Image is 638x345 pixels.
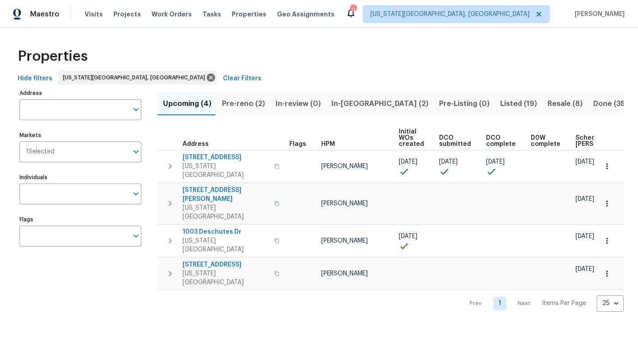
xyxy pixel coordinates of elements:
span: [DATE] [486,159,505,165]
span: DCO submitted [439,135,471,147]
span: [PERSON_NAME] [571,10,625,19]
span: Pre-Listing (0) [439,98,490,110]
span: Work Orders [152,10,192,19]
span: Resale (8) [548,98,583,110]
span: 1 Selected [26,148,54,156]
button: Hide filters [14,71,56,87]
span: Properties [18,52,88,61]
span: [US_STATE][GEOGRAPHIC_DATA] [183,269,269,287]
span: [STREET_ADDRESS] [183,153,269,162]
label: Address [19,90,141,96]
span: Visits [85,10,103,19]
span: [DATE] [576,266,594,272]
span: [US_STATE][GEOGRAPHIC_DATA] [183,162,269,180]
span: [DATE] [399,159,417,165]
span: Listed (19) [500,98,537,110]
span: Tasks [202,11,221,17]
button: Open [130,188,142,200]
span: Projects [113,10,141,19]
span: [PERSON_NAME] [321,163,368,169]
a: Goto page 1 [493,297,506,310]
button: Clear Filters [219,71,265,87]
span: [DATE] [399,233,417,239]
span: [DATE] [576,233,594,239]
p: Items Per Page [542,299,586,308]
span: Maestro [30,10,59,19]
nav: Pagination Navigation [461,295,624,312]
span: [DATE] [439,159,458,165]
span: [US_STATE][GEOGRAPHIC_DATA], [GEOGRAPHIC_DATA] [370,10,529,19]
span: 1003 Deschutes Dr [183,227,269,236]
span: Flags [289,141,306,147]
span: [PERSON_NAME] [321,238,368,244]
span: Upcoming (4) [163,98,211,110]
span: Properties [232,10,266,19]
div: 25 [597,292,624,315]
span: [US_STATE][GEOGRAPHIC_DATA], [GEOGRAPHIC_DATA] [63,73,209,82]
span: [STREET_ADDRESS] [183,260,269,269]
span: [US_STATE][GEOGRAPHIC_DATA] [183,204,269,221]
label: Flags [19,217,141,222]
span: [US_STATE][GEOGRAPHIC_DATA] [183,236,269,254]
span: HPM [321,141,335,147]
label: Markets [19,133,141,138]
span: Hide filters [18,73,52,84]
span: [DATE] [576,196,594,202]
span: [DATE] [576,159,594,165]
label: Individuals [19,175,141,180]
span: [STREET_ADDRESS][PERSON_NAME] [183,186,269,204]
button: Open [130,103,142,116]
span: In-[GEOGRAPHIC_DATA] (2) [331,98,428,110]
span: Clear Filters [223,73,261,84]
div: [US_STATE][GEOGRAPHIC_DATA], [GEOGRAPHIC_DATA] [58,71,217,85]
span: Geo Assignments [277,10,335,19]
span: D0W complete [531,135,560,147]
span: [PERSON_NAME] [321,200,368,207]
span: In-review (0) [276,98,321,110]
span: Done (358) [593,98,633,110]
span: Initial WOs created [399,129,424,147]
button: Open [130,230,142,242]
span: Scheduled [PERSON_NAME] [576,135,626,147]
div: 11 [350,5,356,14]
span: Pre-reno (2) [222,98,265,110]
button: Open [130,145,142,158]
span: DCO complete [486,135,516,147]
span: [PERSON_NAME] [321,271,368,277]
span: Address [183,141,209,147]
